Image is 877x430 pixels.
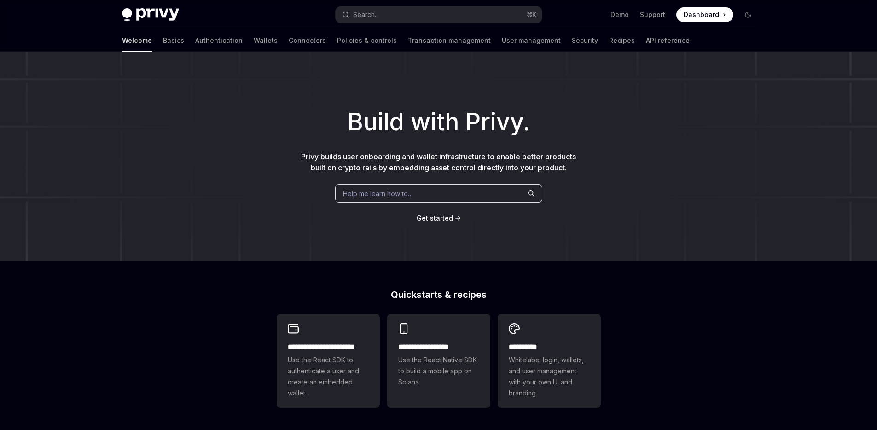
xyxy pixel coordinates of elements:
a: Connectors [289,29,326,52]
a: Security [572,29,598,52]
span: Help me learn how to… [343,189,413,198]
span: Get started [417,214,453,222]
a: Recipes [609,29,635,52]
h1: Build with Privy. [15,104,862,140]
button: Open search [336,6,542,23]
a: Dashboard [676,7,733,22]
div: Search... [353,9,379,20]
span: ⌘ K [527,11,536,18]
span: Privy builds user onboarding and wallet infrastructure to enable better products built on crypto ... [301,152,576,172]
a: **** *****Whitelabel login, wallets, and user management with your own UI and branding. [498,314,601,408]
a: Transaction management [408,29,491,52]
a: Policies & controls [337,29,397,52]
span: Use the React SDK to authenticate a user and create an embedded wallet. [288,354,369,399]
a: API reference [646,29,690,52]
a: Demo [610,10,629,19]
span: Use the React Native SDK to build a mobile app on Solana. [398,354,479,388]
h2: Quickstarts & recipes [277,290,601,299]
a: Support [640,10,665,19]
a: Wallets [254,29,278,52]
span: Dashboard [684,10,719,19]
a: Authentication [195,29,243,52]
a: **** **** **** ***Use the React Native SDK to build a mobile app on Solana. [387,314,490,408]
span: Whitelabel login, wallets, and user management with your own UI and branding. [509,354,590,399]
a: User management [502,29,561,52]
a: Basics [163,29,184,52]
button: Toggle dark mode [741,7,755,22]
img: dark logo [122,8,179,21]
a: Get started [417,214,453,223]
a: Welcome [122,29,152,52]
